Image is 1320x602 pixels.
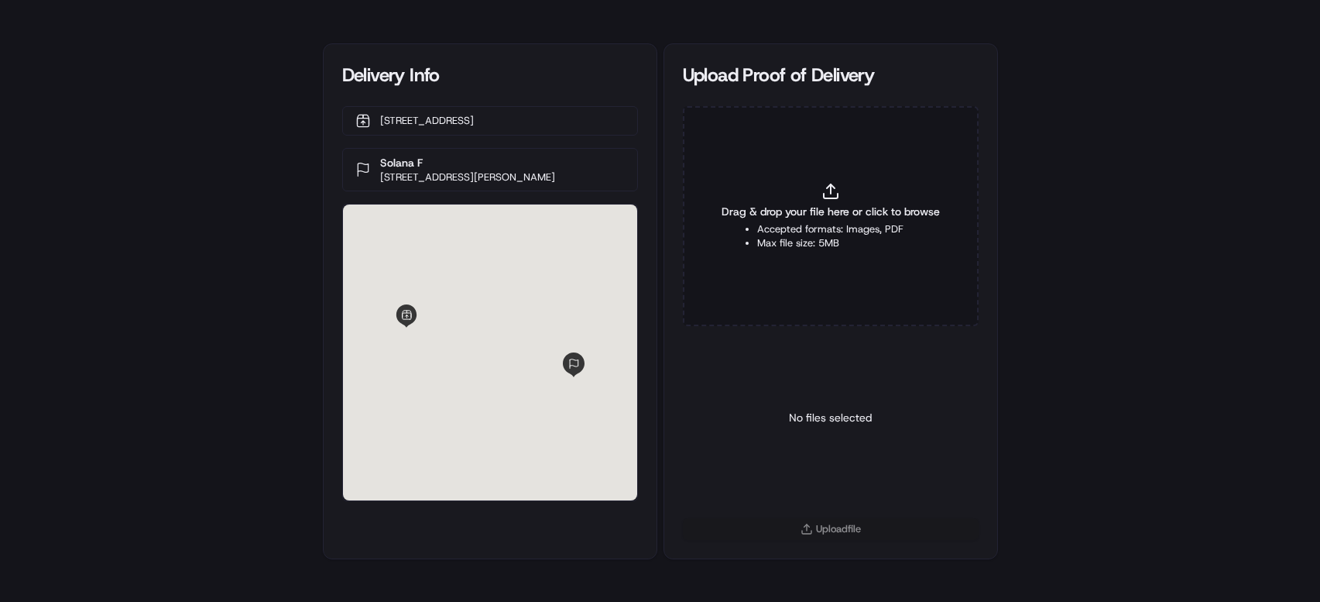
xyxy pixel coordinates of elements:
p: [STREET_ADDRESS][PERSON_NAME] [380,170,555,184]
li: Max file size: 5MB [757,236,903,250]
span: Drag & drop your file here or click to browse [722,204,940,219]
p: Solana F [380,155,555,170]
p: No files selected [789,410,872,425]
p: [STREET_ADDRESS] [380,114,474,128]
li: Accepted formats: Images, PDF [757,222,903,236]
div: Delivery Info [342,63,638,88]
div: Upload Proof of Delivery [683,63,979,88]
